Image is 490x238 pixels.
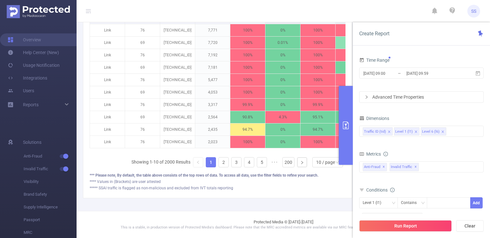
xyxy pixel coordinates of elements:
p: Link [90,74,125,86]
span: Visibility [24,175,77,188]
p: Link [90,86,125,98]
a: 3 [232,157,241,167]
i: icon: info-circle [390,188,395,192]
i: icon: down [392,201,396,206]
li: 2 [219,157,229,167]
div: Traffic ID (tid) [364,128,386,136]
footer: Protected Media © [DATE]-[DATE] [77,211,490,238]
p: 3,317 [195,99,230,111]
div: *** Please note, By default, the table above consists of the top rows of data. To access all data... [90,172,345,178]
span: Traffic ID (tid) Contains 'Link' [362,213,423,221]
span: Create Report [359,31,390,37]
p: 2,564 [195,111,230,123]
p: 100% [301,136,335,148]
span: Anti-Fraud [24,150,77,163]
p: 5,477 [195,74,230,86]
p: [TECHNICAL_ID] [160,123,195,136]
li: 1 [206,157,216,167]
p: Link [90,49,125,61]
p: 99.9% [230,99,265,111]
p: 4,053 [195,86,230,98]
span: Solutions [23,136,41,149]
li: Level 6 (l6) [421,127,446,136]
span: ✕ [382,163,385,171]
i: icon: close [441,130,444,134]
button: Clear [456,220,484,232]
li: 5 [257,157,267,167]
p: 76 [125,123,160,136]
p: This is a stable, in production version of Protected Media's dashboard. Please note that the MRC ... [93,225,474,230]
p: 7,720 [195,37,230,49]
span: Conditions [366,187,395,192]
p: 100% [230,136,265,148]
p: 99.9% [301,99,335,111]
p: [TECHNICAL_ID] [160,111,195,123]
p: 69 [125,86,160,98]
img: Protected Media [7,5,70,18]
span: ••• [270,157,280,167]
p: 94.7% [230,123,265,136]
li: 4 [244,157,254,167]
p: 69 [125,61,160,73]
li: Next 5 Pages [270,157,280,167]
span: ✕ [414,163,417,171]
span: Supply Intelligence [24,201,77,213]
span: Anti-Fraud [363,163,387,171]
input: End date [406,69,457,78]
i: icon: right [300,161,304,164]
div: **** Values in (Brackets) are user attested [90,179,345,185]
p: 69 [125,111,160,123]
p: 100% [230,61,265,73]
li: 3 [231,157,241,167]
i: icon: left [196,160,200,164]
a: Integrations [8,72,47,84]
p: 100% [336,136,370,148]
p: 68.6% [336,111,370,123]
p: 0% [265,49,300,61]
i: icon: close [388,130,391,134]
div: icon: rightAdvanced Time Properties [360,92,483,102]
a: Reports [23,98,39,111]
p: [TECHNICAL_ID] [160,86,195,98]
i: icon: right [365,95,368,99]
p: [TECHNICAL_ID] [160,49,195,61]
p: 0% [265,74,300,86]
p: 100% [336,49,370,61]
span: Invalid Traffic [24,163,77,175]
li: Previous Page [193,157,203,167]
p: 0% [265,136,300,148]
p: 90.8% [230,111,265,123]
div: Level 6 (l6) [422,128,440,136]
p: 0% [265,61,300,73]
input: Start date [363,69,414,78]
button: Add [470,197,483,208]
div: 10 / page [316,157,335,167]
a: Overview [8,33,41,46]
p: 94.7% [301,123,335,136]
p: Link [90,99,125,111]
p: 100% [301,37,335,49]
p: Link [90,123,125,136]
p: 76 [125,136,160,148]
p: Link [90,111,125,123]
p: 76 [125,24,160,36]
span: SS [471,5,476,17]
span: Dimensions [359,116,389,121]
span: Metrics [359,151,381,157]
p: Link [90,136,125,148]
p: 100% [230,49,265,61]
p: 74% [336,37,370,49]
p: 0% [265,99,300,111]
p: 100% [230,37,265,49]
a: 4 [244,157,254,167]
i: icon: down [421,201,425,206]
p: [TECHNICAL_ID] [160,24,195,36]
p: 2,435 [195,123,230,136]
div: Contains [401,198,421,208]
a: 200 [283,157,294,167]
p: 70.3% [336,61,370,73]
a: 5 [257,157,267,167]
li: Level 1 (l1) [394,127,419,136]
li: Showing 1-10 of 2000 Results [131,157,190,167]
a: Help Center (New) [8,46,59,59]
